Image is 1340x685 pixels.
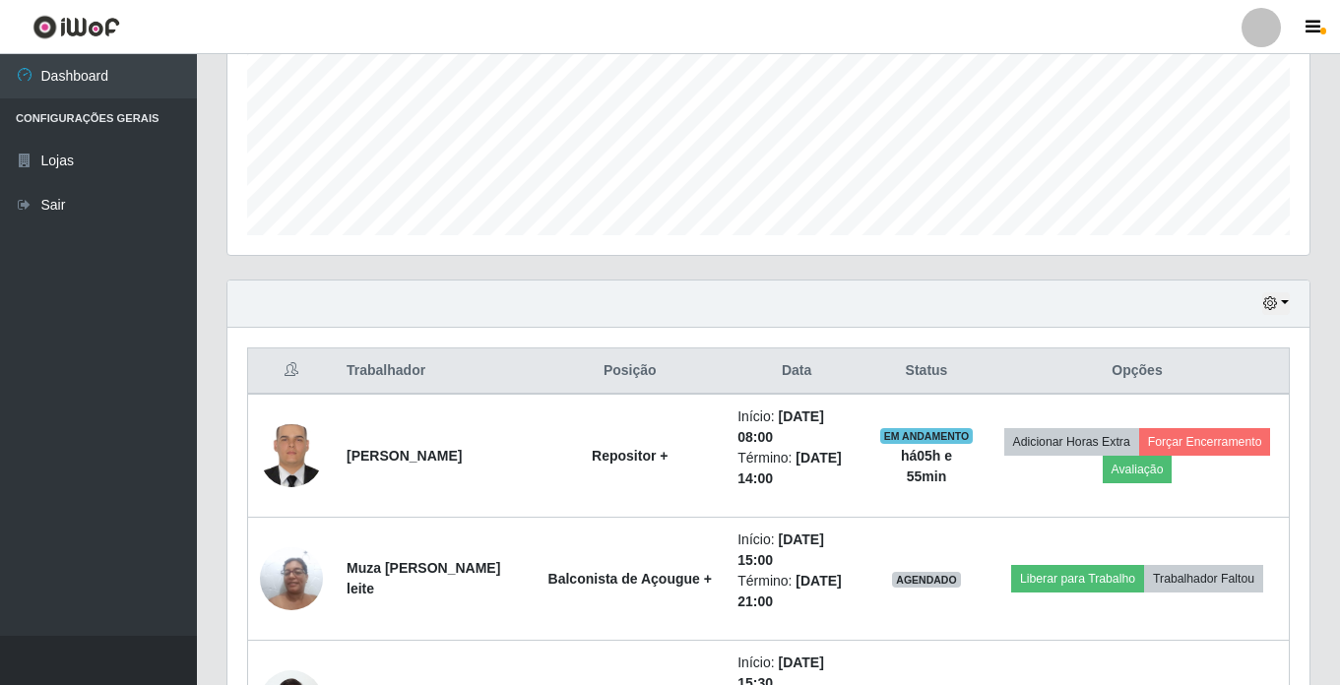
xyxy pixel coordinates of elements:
li: Início: [737,529,856,571]
th: Trabalhador [335,348,534,395]
span: EM ANDAMENTO [880,428,974,444]
img: 1740417182647.jpeg [260,414,323,498]
img: 1703019417577.jpeg [260,536,323,620]
button: Forçar Encerramento [1139,428,1271,456]
th: Status [867,348,986,395]
strong: há 05 h e 55 min [901,448,952,484]
strong: Repositor + [592,448,668,464]
strong: Muza [PERSON_NAME] leite [347,560,500,596]
button: Adicionar Horas Extra [1004,428,1139,456]
li: Término: [737,448,856,489]
strong: Balconista de Açougue + [548,571,712,587]
button: Liberar para Trabalho [1011,565,1144,592]
strong: [PERSON_NAME] [347,448,462,464]
th: Data [726,348,867,395]
button: Avaliação [1103,456,1173,483]
li: Término: [737,571,856,612]
time: [DATE] 08:00 [737,408,824,445]
th: Opções [986,348,1290,395]
img: CoreUI Logo [32,15,120,39]
time: [DATE] 15:00 [737,531,824,568]
li: Início: [737,406,856,448]
th: Posição [534,348,726,395]
span: AGENDADO [892,572,961,588]
button: Trabalhador Faltou [1144,565,1263,592]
